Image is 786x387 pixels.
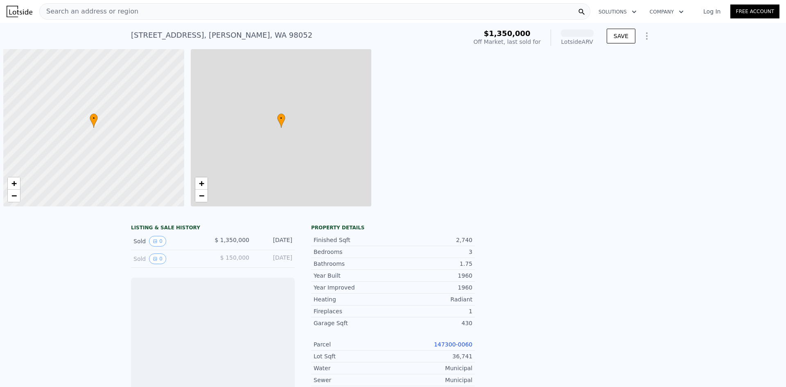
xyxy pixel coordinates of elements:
[149,236,166,247] button: View historical data
[393,283,472,292] div: 1960
[730,5,779,18] a: Free Account
[11,190,17,201] span: −
[195,190,208,202] a: Zoom out
[393,307,472,315] div: 1
[314,364,393,372] div: Water
[592,5,643,19] button: Solutions
[199,178,204,188] span: +
[311,224,475,231] div: Property details
[474,38,541,46] div: Off Market, last sold for
[277,113,285,128] div: •
[215,237,249,243] span: $ 1,350,000
[643,5,690,19] button: Company
[693,7,730,16] a: Log In
[40,7,138,16] span: Search an address or region
[434,341,472,348] a: 147300-0060
[314,283,393,292] div: Year Improved
[639,28,655,44] button: Show Options
[393,248,472,256] div: 3
[7,6,32,17] img: Lotside
[8,177,20,190] a: Zoom in
[195,177,208,190] a: Zoom in
[256,236,292,247] div: [DATE]
[314,352,393,360] div: Lot Sqft
[314,236,393,244] div: Finished Sqft
[314,319,393,327] div: Garage Sqft
[607,29,635,43] button: SAVE
[314,248,393,256] div: Bedrooms
[133,236,206,247] div: Sold
[393,319,472,327] div: 430
[220,254,249,261] span: $ 150,000
[393,295,472,303] div: Radiant
[131,29,312,41] div: [STREET_ADDRESS] , [PERSON_NAME] , WA 98052
[256,253,292,264] div: [DATE]
[393,236,472,244] div: 2,740
[149,253,166,264] button: View historical data
[484,29,531,38] span: $1,350,000
[90,113,98,128] div: •
[314,260,393,268] div: Bathrooms
[393,260,472,268] div: 1.75
[133,253,206,264] div: Sold
[277,115,285,122] span: •
[8,190,20,202] a: Zoom out
[314,307,393,315] div: Fireplaces
[314,340,393,349] div: Parcel
[314,295,393,303] div: Heating
[561,38,594,46] div: Lotside ARV
[393,352,472,360] div: 36,741
[314,376,393,384] div: Sewer
[199,190,204,201] span: −
[90,115,98,122] span: •
[314,272,393,280] div: Year Built
[393,376,472,384] div: Municipal
[393,272,472,280] div: 1960
[393,364,472,372] div: Municipal
[131,224,295,233] div: LISTING & SALE HISTORY
[11,178,17,188] span: +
